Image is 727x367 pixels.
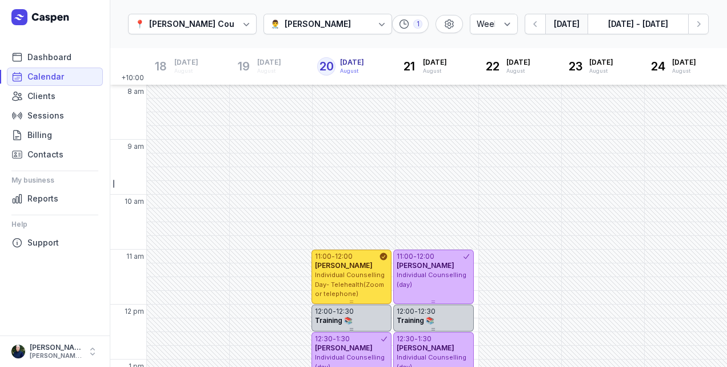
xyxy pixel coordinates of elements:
[11,215,98,234] div: Help
[135,17,145,31] div: 📍
[151,57,170,76] div: 18
[149,17,266,31] div: [PERSON_NAME] Counselling
[566,57,585,76] div: 23
[174,58,198,67] span: [DATE]
[27,70,64,84] span: Calendar
[336,334,350,344] div: 1:30
[506,58,530,67] span: [DATE]
[340,58,364,67] span: [DATE]
[397,344,454,352] span: [PERSON_NAME]
[588,14,688,34] button: [DATE] - [DATE]
[27,236,59,250] span: Support
[506,67,530,75] div: August
[30,343,82,352] div: [PERSON_NAME]
[285,17,351,31] div: [PERSON_NAME]
[257,67,281,75] div: August
[27,109,64,123] span: Sessions
[27,148,63,161] span: Contacts
[315,316,353,325] span: Training 📚
[340,67,364,75] div: August
[417,252,434,261] div: 12:00
[317,57,335,76] div: 20
[257,58,281,67] span: [DATE]
[418,307,436,316] div: 12:30
[397,271,466,289] span: Individual Counselling (day)
[336,307,354,316] div: 12:30
[418,334,432,344] div: 1:30
[127,142,144,151] span: 9 am
[414,307,418,316] div: -
[397,261,454,270] span: [PERSON_NAME]
[649,57,668,76] div: 24
[121,73,146,85] span: +10:00
[589,58,613,67] span: [DATE]
[413,19,422,29] div: 1
[315,261,373,270] span: [PERSON_NAME]
[174,67,198,75] div: August
[234,57,253,76] div: 19
[315,334,333,344] div: 12:30
[315,252,331,261] div: 11:00
[11,345,25,358] img: User profile image
[423,58,447,67] span: [DATE]
[315,307,333,316] div: 12:00
[335,252,353,261] div: 12:00
[331,252,335,261] div: -
[672,58,696,67] span: [DATE]
[30,352,82,360] div: [PERSON_NAME][EMAIL_ADDRESS][DOMAIN_NAME][PERSON_NAME]
[400,57,418,76] div: 21
[333,307,336,316] div: -
[125,307,144,316] span: 12 pm
[397,316,434,325] span: Training 📚
[126,252,144,261] span: 11 am
[27,192,58,206] span: Reports
[423,67,447,75] div: August
[27,50,71,64] span: Dashboard
[11,171,98,190] div: My business
[397,307,414,316] div: 12:00
[333,334,336,344] div: -
[397,334,414,344] div: 12:30
[414,334,418,344] div: -
[27,128,52,142] span: Billing
[270,17,280,31] div: 👨‍⚕️
[397,252,413,261] div: 11:00
[484,57,502,76] div: 22
[413,252,417,261] div: -
[545,14,588,34] button: [DATE]
[27,89,55,103] span: Clients
[125,197,144,206] span: 10 am
[127,87,144,96] span: 8 am
[672,67,696,75] div: August
[589,67,613,75] div: August
[315,271,385,298] span: Individual Counselling Day- Telehealth(Zoom or telephone)
[315,344,373,352] span: [PERSON_NAME]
